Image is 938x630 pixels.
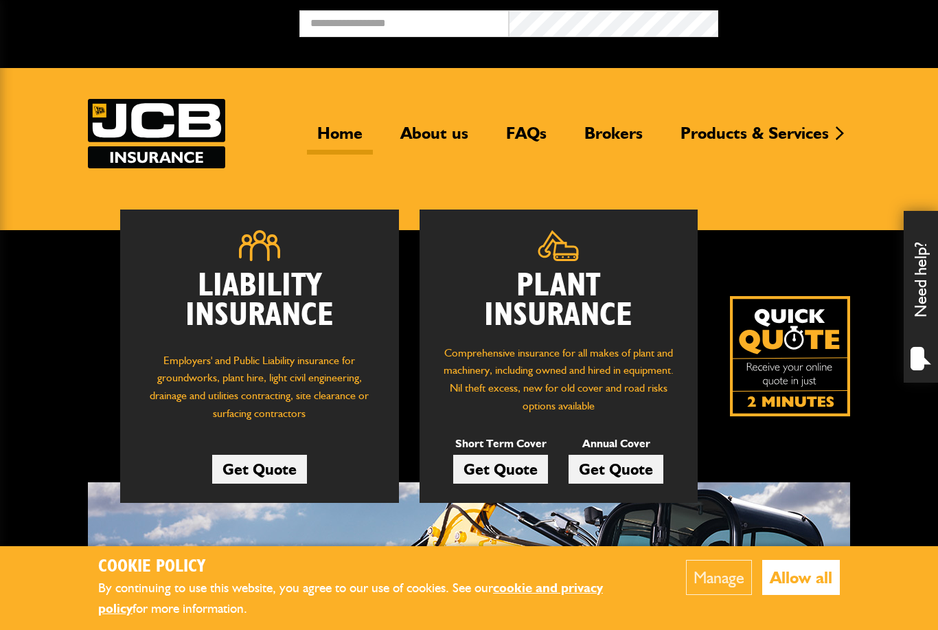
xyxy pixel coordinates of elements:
h2: Cookie Policy [98,556,644,578]
h2: Liability Insurance [141,271,378,338]
p: Annual Cover [569,435,663,453]
img: JCB Insurance Services logo [88,99,225,168]
a: About us [390,123,479,155]
a: Get your insurance quote isn just 2-minutes [730,296,850,416]
p: Employers' and Public Liability insurance for groundworks, plant hire, light civil engineering, d... [141,352,378,429]
button: Manage [686,560,752,595]
button: Allow all [762,560,840,595]
a: Get Quote [453,455,548,484]
button: Broker Login [718,10,928,32]
img: Quick Quote [730,296,850,416]
a: Brokers [574,123,653,155]
p: By continuing to use this website, you agree to our use of cookies. See our for more information. [98,578,644,620]
a: Get Quote [569,455,663,484]
p: Comprehensive insurance for all makes of plant and machinery, including owned and hired in equipm... [440,344,678,414]
a: Home [307,123,373,155]
a: FAQs [496,123,557,155]
h2: Plant Insurance [440,271,678,330]
a: Get Quote [212,455,307,484]
div: Need help? [904,211,938,383]
p: Short Term Cover [453,435,548,453]
a: JCB Insurance Services [88,99,225,168]
a: Products & Services [670,123,839,155]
